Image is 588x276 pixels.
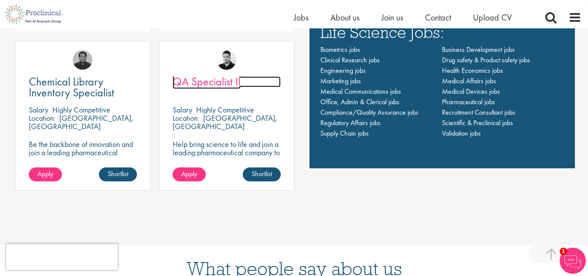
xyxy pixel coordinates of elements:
h3: Life Science Jobs: [320,24,564,40]
a: Office, Admin & Clerical jobs [320,97,399,106]
span: 1 [560,248,567,255]
img: Anderson Maldonado [217,50,236,70]
a: Marketing jobs [320,76,361,85]
a: Jobs [294,12,309,23]
a: Recruitment Consultant jobs [442,108,515,117]
span: Salary [173,105,192,115]
span: QA Specialist II [173,74,241,89]
a: Clinical Research jobs [320,55,380,65]
a: Engineering jobs [320,66,366,75]
a: Medical Affairs jobs [442,76,496,85]
p: Help bring science to life and join a leading pharmaceutical company to play a key role in delive... [173,140,281,181]
a: Regulatory Affairs jobs [320,118,381,127]
a: Upload CV [473,12,512,23]
a: Pharmaceutical jobs [442,97,495,106]
p: Highly Competitive [52,105,110,115]
a: Contact [425,12,451,23]
a: Compliance/Quality Assurance jobs [320,108,418,117]
a: Shortlist [243,167,281,181]
a: Medical Devices jobs [442,87,500,96]
a: Apply [173,167,206,181]
img: Chatbot [560,248,586,274]
span: Chemical Library Inventory Specialist [29,74,114,100]
span: Salary [29,105,48,115]
p: [GEOGRAPHIC_DATA], [GEOGRAPHIC_DATA] [29,113,133,131]
a: Apply [29,167,62,181]
a: Drug safety & Product safety jobs [442,55,530,65]
a: Biometrics jobs [320,45,360,54]
p: Be the backbone of innovation and join a leading pharmaceutical company to help keep life-changin... [29,140,137,173]
span: Apply [181,169,197,178]
img: Mike Raletz [73,50,92,70]
a: About us [330,12,360,23]
span: Location: [29,113,55,123]
a: Validation jobs [442,129,481,138]
a: Health Economics jobs [442,66,503,75]
iframe: reCAPTCHA [6,244,118,270]
a: Medical Communications jobs [320,87,401,96]
a: Chemical Library Inventory Specialist [29,76,137,98]
nav: Main navigation [320,44,564,139]
p: [GEOGRAPHIC_DATA], [GEOGRAPHIC_DATA] [173,113,277,131]
span: Apply [37,169,53,178]
span: Location: [173,113,199,123]
p: Highly Competitive [196,105,254,115]
a: Supply Chain jobs [320,129,369,138]
a: Shortlist [99,167,137,181]
a: Scientific & Preclinical jobs [442,118,513,127]
a: Join us [381,12,403,23]
a: Business Development jobs [442,45,515,54]
a: QA Specialist II [173,76,281,87]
